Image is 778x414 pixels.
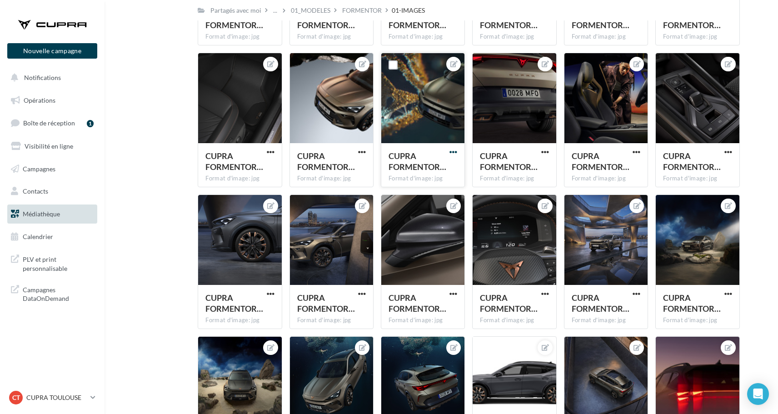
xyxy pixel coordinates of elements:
div: Format d'image: jpg [389,175,457,183]
div: Format d'image: jpg [663,316,732,324]
div: Format d'image: jpg [389,33,457,41]
a: Visibilité en ligne [5,137,99,156]
span: CT [12,393,20,402]
span: CUPRA FORMENTOR PA 092 [205,151,263,172]
a: CT CUPRA TOULOUSE [7,389,97,406]
div: Format d'image: jpg [572,33,640,41]
span: Calendrier [23,233,53,240]
div: Format d'image: jpg [663,33,732,41]
div: FORMENTOR [342,6,382,15]
div: Format d'image: jpg [572,175,640,183]
a: Boîte de réception1 [5,113,99,133]
span: CUPRA FORMENTOR PA 151 [480,151,538,172]
div: Partagés avec moi [210,6,261,15]
a: Campagnes [5,160,99,179]
a: Contacts [5,182,99,201]
div: Format d'image: jpg [389,316,457,324]
div: Format d'image: jpg [480,175,549,183]
div: 01_MODELES [291,6,330,15]
span: Médiathèque [23,210,60,218]
div: Format d'image: jpg [480,33,549,41]
span: CUPRA FORMENTOR PA 178 [480,293,538,314]
div: Format d'image: jpg [205,33,274,41]
a: Campagnes DataOnDemand [5,280,99,307]
span: CUPRA FORMENTOR PA 120 [389,151,446,172]
span: CUPRA FORMENTOR PA 190 [297,151,355,172]
span: CUPRA FORMENTOR PA 154 [389,293,446,314]
span: Campagnes DataOnDemand [23,284,94,303]
div: Format d'image: jpg [663,175,732,183]
a: Opérations [5,91,99,110]
div: 1 [87,120,94,127]
span: Notifications [24,74,61,81]
div: Format d'image: jpg [297,316,366,324]
a: Médiathèque [5,205,99,224]
span: CUPRA FORMENTOR PA 136 [572,151,629,172]
div: Open Intercom Messenger [747,383,769,405]
div: Format d'image: jpg [205,175,274,183]
span: Opérations [24,96,55,104]
span: Contacts [23,187,48,195]
span: CUPRA FORMENTOR PA 127 [297,293,355,314]
a: Calendrier [5,227,99,246]
span: PLV et print personnalisable [23,253,94,273]
button: Nouvelle campagne [7,43,97,59]
div: Format d'image: jpg [297,175,366,183]
span: Visibilité en ligne [25,142,73,150]
div: Format d'image: jpg [480,316,549,324]
span: CUPRA FORMENTOR PA 001 [572,293,629,314]
div: ... [271,4,279,17]
div: 01-IMAGES [392,6,425,15]
span: Campagnes [23,165,55,172]
div: Format d'image: jpg [297,33,366,41]
span: CUPRA FORMENTOR PA 024 [205,293,263,314]
span: Boîte de réception [23,119,75,127]
p: CUPRA TOULOUSE [26,393,87,402]
span: CUPRA FORMENTOR PA 097 [663,151,721,172]
button: Notifications [5,68,95,87]
span: CUPRA FORMENTOR PA 165 [663,293,721,314]
a: PLV et print personnalisable [5,249,99,276]
div: Format d'image: jpg [572,316,640,324]
div: Format d'image: jpg [205,316,274,324]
